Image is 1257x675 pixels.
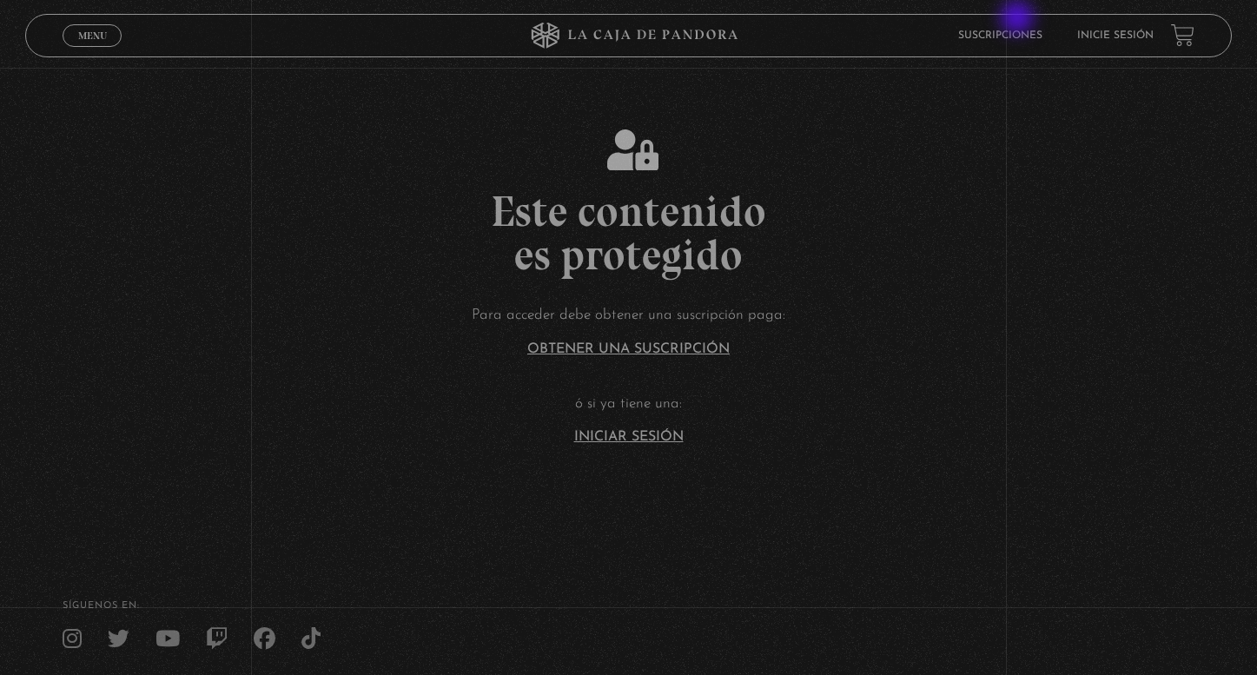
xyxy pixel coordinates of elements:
a: Suscripciones [958,30,1042,41]
a: View your shopping cart [1171,23,1194,47]
a: Inicie sesión [1077,30,1154,41]
h4: SÍguenos en: [63,601,1194,611]
span: Cerrar [72,44,113,56]
a: Obtener una suscripción [527,342,730,356]
span: Menu [78,30,107,41]
a: Iniciar Sesión [574,430,684,444]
